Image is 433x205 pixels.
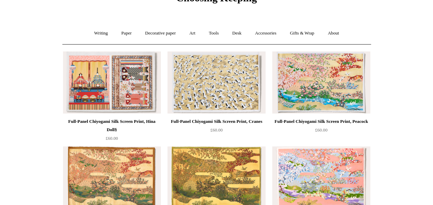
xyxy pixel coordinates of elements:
[321,24,345,42] a: About
[272,51,370,114] img: Full-Panel Chiyogami Silk Screen Print, Peacock
[203,24,225,42] a: Tools
[63,51,161,114] img: Full-Panel Chiyogami Silk Screen Print, Hina Doll§
[139,24,182,42] a: Decorative paper
[63,117,161,146] a: Full-Panel Chiyogami Silk Screen Print, Hina Doll§ £60.00
[115,24,138,42] a: Paper
[167,117,265,146] a: Full-Panel Chiyogami Silk Screen Print, Cranes £60.00
[210,127,223,133] span: £60.00
[167,51,265,114] a: Full-Panel Chiyogami Silk Screen Print, Cranes Full-Panel Chiyogami Silk Screen Print, Cranes
[274,117,368,126] div: Full-Panel Chiyogami Silk Screen Print, Peacock
[106,136,118,141] span: £60.00
[169,117,264,126] div: Full-Panel Chiyogami Silk Screen Print, Cranes
[65,117,159,134] div: Full-Panel Chiyogami Silk Screen Print, Hina Doll§
[183,24,202,42] a: Art
[63,51,161,114] a: Full-Panel Chiyogami Silk Screen Print, Hina Doll§ Full-Panel Chiyogami Silk Screen Print, Hina D...
[167,51,265,114] img: Full-Panel Chiyogami Silk Screen Print, Cranes
[283,24,320,42] a: Gifts & Wrap
[226,24,248,42] a: Desk
[315,127,328,133] span: £60.00
[272,51,370,114] a: Full-Panel Chiyogami Silk Screen Print, Peacock Full-Panel Chiyogami Silk Screen Print, Peacock
[249,24,282,42] a: Accessories
[272,117,370,146] a: Full-Panel Chiyogami Silk Screen Print, Peacock £60.00
[88,24,114,42] a: Writing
